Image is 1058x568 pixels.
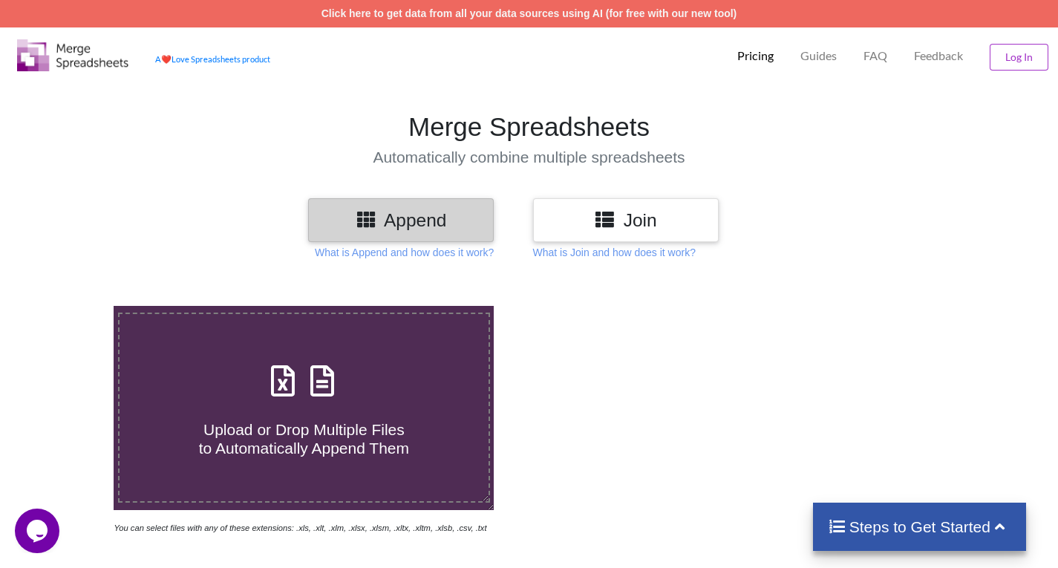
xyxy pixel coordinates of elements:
[114,523,486,532] i: You can select files with any of these extensions: .xls, .xlt, .xlm, .xlsx, .xlsm, .xltx, .xltm, ...
[533,245,696,260] p: What is Join and how does it work?
[199,421,409,457] span: Upload or Drop Multiple Files to Automatically Append Them
[319,209,483,231] h3: Append
[15,509,62,553] iframe: chat widget
[737,48,774,64] p: Pricing
[800,48,837,64] p: Guides
[990,44,1048,71] button: Log In
[828,518,1011,536] h4: Steps to Get Started
[544,209,708,231] h3: Join
[315,245,494,260] p: What is Append and how does it work?
[17,39,128,71] img: Logo.png
[155,54,270,64] a: AheartLove Spreadsheets product
[914,50,963,62] span: Feedback
[863,48,887,64] p: FAQ
[161,54,172,64] span: heart
[321,7,737,19] a: Click here to get data from all your data sources using AI (for free with our new tool)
